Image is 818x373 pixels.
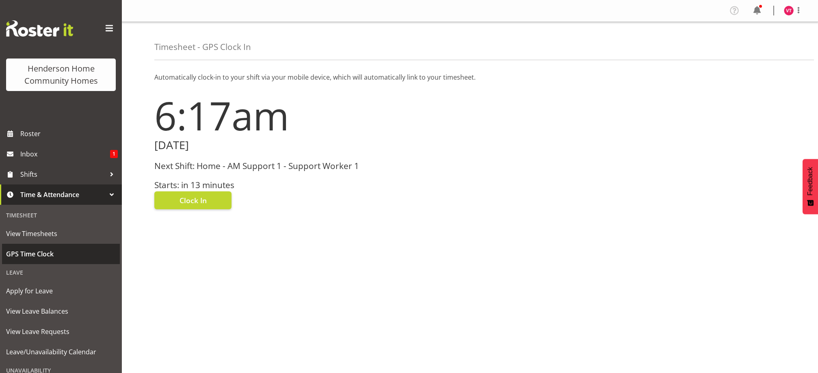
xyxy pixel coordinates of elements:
h2: [DATE] [154,139,465,152]
span: View Leave Requests [6,325,116,338]
button: Feedback - Show survey [803,159,818,214]
span: Roster [20,128,118,140]
span: Leave/Unavailability Calendar [6,346,116,358]
button: Clock In [154,191,232,209]
span: View Timesheets [6,228,116,240]
div: Timesheet [2,207,120,223]
h3: Next Shift: Home - AM Support 1 - Support Worker 1 [154,161,465,171]
span: Shifts [20,168,106,180]
span: Inbox [20,148,110,160]
p: Automatically clock-in to your shift via your mobile device, which will automatically link to you... [154,72,786,82]
span: Apply for Leave [6,285,116,297]
span: 1 [110,150,118,158]
img: Rosterit website logo [6,20,73,37]
span: GPS Time Clock [6,248,116,260]
div: Leave [2,264,120,281]
span: Clock In [180,195,207,206]
span: Feedback [807,167,814,195]
span: View Leave Balances [6,305,116,317]
span: Time & Attendance [20,189,106,201]
a: View Leave Requests [2,321,120,342]
a: GPS Time Clock [2,244,120,264]
a: View Leave Balances [2,301,120,321]
h3: Starts: in 13 minutes [154,180,465,190]
a: Leave/Unavailability Calendar [2,342,120,362]
div: Henderson Home Community Homes [14,63,108,87]
h4: Timesheet - GPS Clock In [154,42,251,52]
a: Apply for Leave [2,281,120,301]
a: View Timesheets [2,223,120,244]
h1: 6:17am [154,93,465,137]
img: vanessa-thornley8527.jpg [784,6,794,15]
